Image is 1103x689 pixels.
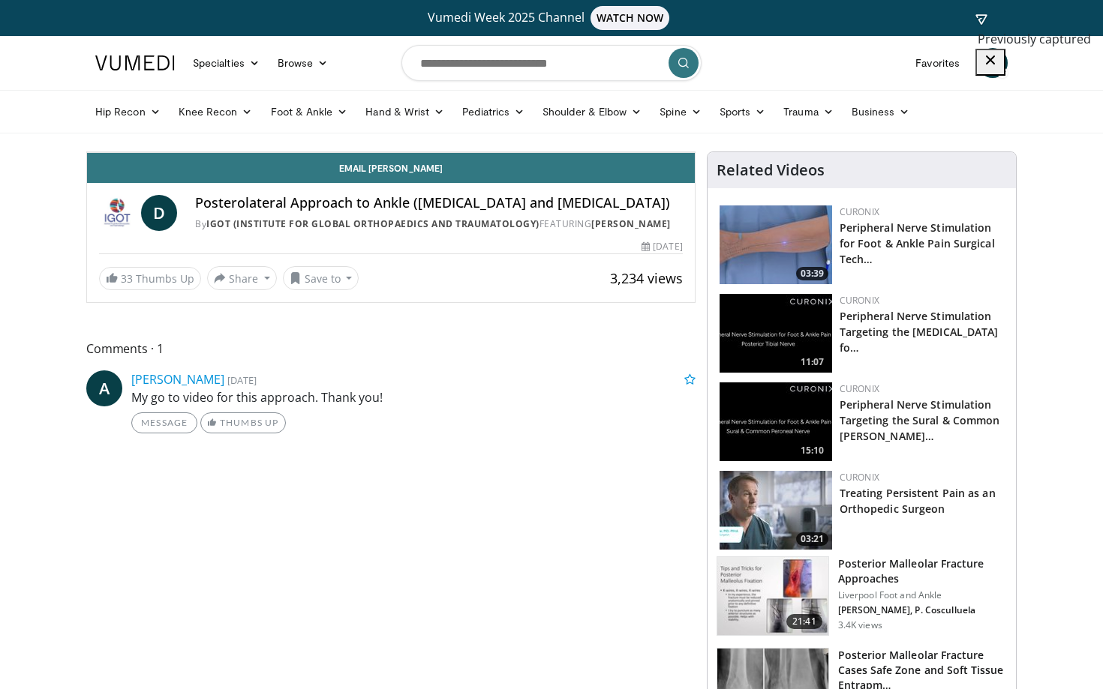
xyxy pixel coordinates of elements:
[786,614,822,629] span: 21:41
[86,339,696,358] span: Comments 1
[796,267,828,280] span: 03:39
[262,97,357,127] a: Foot & Ankle
[720,294,832,373] a: 11:07
[591,6,670,30] span: WATCH NOW
[610,269,683,287] span: 3,234 views
[200,412,285,433] a: Thumbs Up
[86,97,170,127] a: Hip Recon
[184,48,269,78] a: Specialties
[206,217,539,230] a: IGOT (Institute for Global Orthopaedics and Traumatology)
[227,373,257,387] small: [DATE]
[796,355,828,369] span: 11:07
[720,205,832,284] img: 73042a39-faa0-4cce-aaf4-9dbc875de030.150x105_q85_crop-smart_upscale.jpg
[840,382,879,395] a: Curonix
[283,266,359,290] button: Save to
[717,557,828,635] img: 3043e12c-bae1-46e5-a9ad-99d83092d7e0.150x105_q85_crop-smart_upscale.jpg
[796,532,828,546] span: 03:21
[87,152,695,153] video-js: Video Player
[838,619,882,631] p: 3.4K views
[843,97,919,127] a: Business
[717,556,1007,636] a: 21:41 Posterior Malleolar Fracture Approaches Liverpool Foot and Ankle [PERSON_NAME], P. Coscullu...
[121,271,133,286] span: 33
[98,6,1005,30] a: Vumedi Week 2025 ChannelWATCH NOW
[978,48,1008,78] a: G
[86,370,122,406] a: A
[131,371,224,388] a: [PERSON_NAME]
[838,589,1007,601] p: Liverpool Foot and Ankle
[99,267,201,290] a: 33 Thumbs Up
[720,205,832,284] a: 03:39
[720,382,832,461] a: 15:10
[838,556,1007,586] h3: Posterior Malleolar Fracture Approaches
[170,97,262,127] a: Knee Recon
[195,195,683,211] h4: Posterolateral Approach to Ankle ([MEDICAL_DATA] and [MEDICAL_DATA])
[840,471,879,484] a: Curonix
[195,217,683,231] div: By FEATURING
[99,195,135,231] img: IGOT (Institute for Global Orthopaedics and Traumatology)
[796,444,828,457] span: 15:10
[720,471,832,550] a: 03:21
[840,220,995,266] a: Peripheral Nerve Stimulation for Foot & Ankle Pain Surgical Tech…
[906,48,969,78] a: Favorites
[720,382,832,461] img: f705c0c4-809c-4b75-8682-bad47336147d.150x105_q85_crop-smart_upscale.jpg
[356,97,453,127] a: Hand & Wrist
[651,97,710,127] a: Spine
[840,486,996,516] a: Treating Persistent Pain as an Orthopedic Surgeon
[533,97,651,127] a: Shoulder & Elbow
[711,97,775,127] a: Sports
[840,294,879,307] a: Curonix
[453,97,533,127] a: Pediatrics
[95,55,175,70] img: VuMedi Logo
[207,266,277,290] button: Share
[840,309,999,355] a: Peripheral Nerve Stimulation Targeting the [MEDICAL_DATA] fo…
[131,388,696,406] p: My go to video for this approach. Thank you!
[720,471,832,550] img: 64c419ba-c006-462a-881d-058c6f32b76b.150x105_q85_crop-smart_upscale.jpg
[642,240,682,253] div: [DATE]
[87,153,695,183] a: Email [PERSON_NAME]
[269,48,338,78] a: Browse
[840,397,1000,443] a: Peripheral Nerve Stimulation Targeting the Sural & Common [PERSON_NAME]…
[840,205,879,218] a: Curonix
[131,412,197,433] a: Message
[141,195,177,231] a: D
[591,217,671,230] a: [PERSON_NAME]
[720,294,832,373] img: 997914f1-2438-46d3-bb0a-766a8c5fd9ba.150x105_q85_crop-smart_upscale.jpg
[838,604,1007,616] p: [PERSON_NAME], P. Cosculluela
[717,161,825,179] h4: Related Videos
[401,45,702,81] input: Search topics, interventions
[774,97,843,127] a: Trauma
